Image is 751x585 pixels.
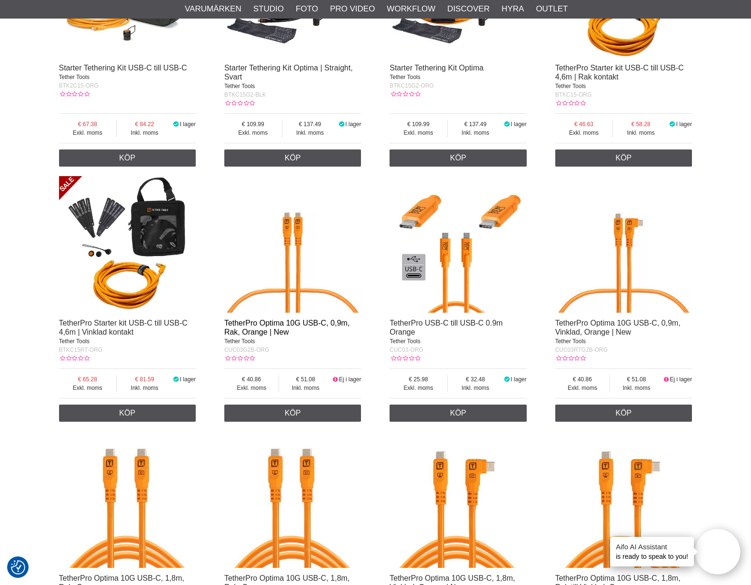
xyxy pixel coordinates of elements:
[224,338,255,345] span: Tether Tools
[224,129,282,137] span: Exkl. moms
[59,90,90,99] div: Kundbetyg: 0
[390,120,447,129] span: 109.99
[332,376,339,383] i: Ej i lager
[390,74,420,80] span: Tether Tools
[555,319,681,336] a: TetherPro Optima 10G USB-C, 0,9m, Vinklad, Orange | New
[448,384,503,392] span: Inkl. moms
[503,121,511,128] i: I lager
[555,405,692,422] a: Köp
[11,559,25,576] button: Samtyckesinställningar
[555,99,586,108] div: Kundbetyg: 0
[59,149,196,167] a: Köp
[59,347,103,353] span: BTKC15RT-ORG
[670,376,692,383] span: Ej i lager
[59,74,90,80] span: Tether Tools
[555,64,684,81] a: TetherPro Starter kit USB-C till USB-C 4,6m | Rak kontakt
[390,176,527,313] img: TetherPro USB-C till USB-C 0.9m Orange
[676,121,692,128] span: I lager
[117,129,172,137] span: Inkl. moms
[536,3,568,15] a: Outlet
[59,405,196,422] a: Köp
[390,90,420,99] div: Kundbetyg: 0
[59,176,196,313] img: TetherPro Starter kit USB-C till USB-C 4,6m | Vinklad kontakt
[282,120,338,129] span: 137.49
[117,375,172,384] span: 81.59
[555,176,692,313] img: TetherPro Optima 10G USB-C, 0,9m, Vinklad, Orange | New
[224,149,361,167] a: Köp
[296,3,318,15] a: Foto
[610,384,663,392] span: Inkl. moms
[224,99,255,108] div: Kundbetyg: 0
[555,120,613,129] span: 46.63
[555,347,608,353] span: CUC03RTG2B-ORG
[503,376,511,383] i: I lager
[390,129,447,137] span: Exkl. moms
[555,338,586,345] span: Tether Tools
[59,338,90,345] span: Tether Tools
[663,376,670,383] i: Ej i lager
[59,375,117,384] span: 65.28
[448,129,503,137] span: Inkl. moms
[180,121,196,128] span: I lager
[282,129,338,137] span: Inkl. moms
[447,3,490,15] a: Discover
[339,376,361,383] span: Ej i lager
[610,375,663,384] span: 51.08
[555,129,613,137] span: Exkl. moms
[224,176,361,313] img: TetherPro Optima 10G USB-C, 0,9m, Rak, Orange | New
[669,121,676,128] i: I lager
[224,405,361,422] a: Köp
[224,354,255,363] div: Kundbetyg: 0
[59,129,117,137] span: Exkl. moms
[390,338,420,345] span: Tether Tools
[117,384,172,392] span: Inkl. moms
[224,319,350,336] a: TetherPro Optima 10G USB-C, 0,9m, Rak, Orange | New
[59,354,90,363] div: Kundbetyg: 0
[613,129,669,137] span: Inkl. moms
[59,384,117,392] span: Exkl. moms
[279,384,332,392] span: Inkl. moms
[390,375,447,384] span: 25.98
[390,149,527,167] a: Köp
[555,149,692,167] a: Köp
[448,375,503,384] span: 32.48
[345,121,361,128] span: I lager
[224,64,353,81] a: Starter Tethering Kit Optima | Straight, Svart
[224,120,282,129] span: 109.99
[511,376,526,383] span: I lager
[390,405,527,422] a: Köp
[330,3,375,15] a: Pro Video
[448,120,503,129] span: 137.49
[224,347,270,353] span: CUC03G2B-ORG
[59,64,187,72] a: Starter Tethering Kit USB-C till USB-C
[224,384,279,392] span: Exkl. moms
[117,120,172,129] span: 84.22
[390,431,527,568] img: TetherPro Optima 10G USB-C, 1,8m, Vinklad, Orange | New
[390,384,447,392] span: Exkl. moms
[555,375,610,384] span: 40.86
[390,354,420,363] div: Kundbetyg: 0
[224,91,266,98] span: BTKC15G2-BLK
[59,120,117,129] span: 67.38
[11,560,25,575] img: Revisit consent button
[613,120,669,129] span: 58.28
[501,3,524,15] a: Hyra
[390,64,483,72] a: Starter Tethering Kit Optima
[511,121,526,128] span: I lager
[390,319,502,336] a: TetherPro USB-C till USB-C 0.9m Orange
[180,376,196,383] span: I lager
[59,319,188,336] a: TetherPro Starter kit USB-C till USB-C 4,6m | Vinklad kontakt
[555,431,692,568] img: TetherPro Optima 10G USB-C, 1,8m, Rak till Vinklad, Orange
[172,376,180,383] i: I lager
[338,121,345,128] i: I lager
[185,3,241,15] a: Varumärken
[387,3,435,15] a: Workflow
[224,431,361,568] img: TetherPro Optima 10G USB-C, 1,8m, Rak, Orange
[224,83,255,89] span: Tether Tools
[610,537,694,566] div: is ready to speak to you!
[279,375,332,384] span: 51.08
[59,431,196,568] img: TetherPro Optima 10G USB-C, 1,8m, Rak, Orange
[59,82,99,89] span: BTK2C15-ORG
[253,3,284,15] a: Studio
[555,354,586,363] div: Kundbetyg: 0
